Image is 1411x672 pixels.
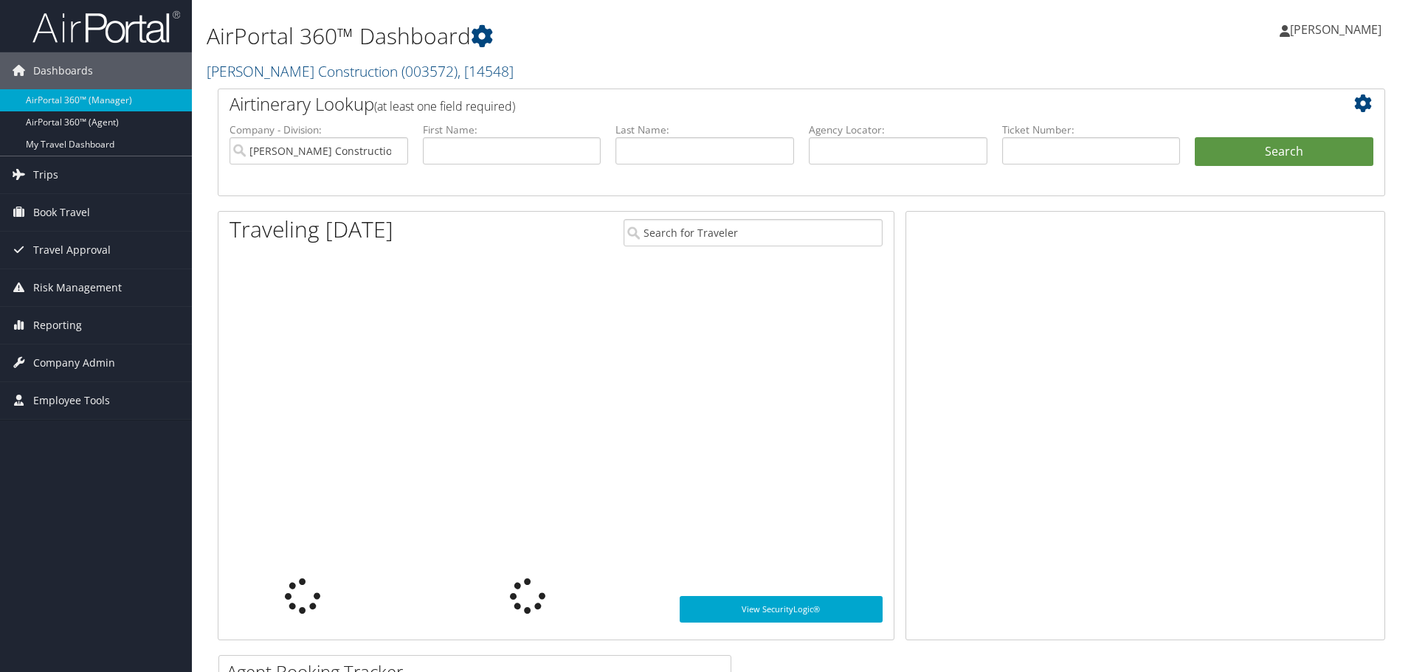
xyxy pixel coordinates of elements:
span: Travel Approval [33,232,111,269]
span: Risk Management [33,269,122,306]
span: Trips [33,156,58,193]
a: [PERSON_NAME] [1280,7,1396,52]
span: ( 003572 ) [401,61,458,81]
span: Employee Tools [33,382,110,419]
span: [PERSON_NAME] [1290,21,1381,38]
input: Search for Traveler [624,219,883,246]
a: View SecurityLogic® [680,596,883,623]
label: Last Name: [615,122,794,137]
span: Dashboards [33,52,93,89]
span: Company Admin [33,344,115,381]
span: , [ 14548 ] [458,61,514,81]
label: First Name: [423,122,601,137]
a: [PERSON_NAME] Construction [207,61,514,81]
h2: Airtinerary Lookup [230,91,1276,117]
span: Reporting [33,307,82,344]
h1: Traveling [DATE] [230,214,393,245]
label: Ticket Number: [1002,122,1181,137]
label: Company - Division: [230,122,408,137]
img: airportal-logo.png [32,10,180,44]
label: Agency Locator: [809,122,987,137]
span: (at least one field required) [374,98,515,114]
h1: AirPortal 360™ Dashboard [207,21,1000,52]
button: Search [1195,137,1373,167]
span: Book Travel [33,194,90,231]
